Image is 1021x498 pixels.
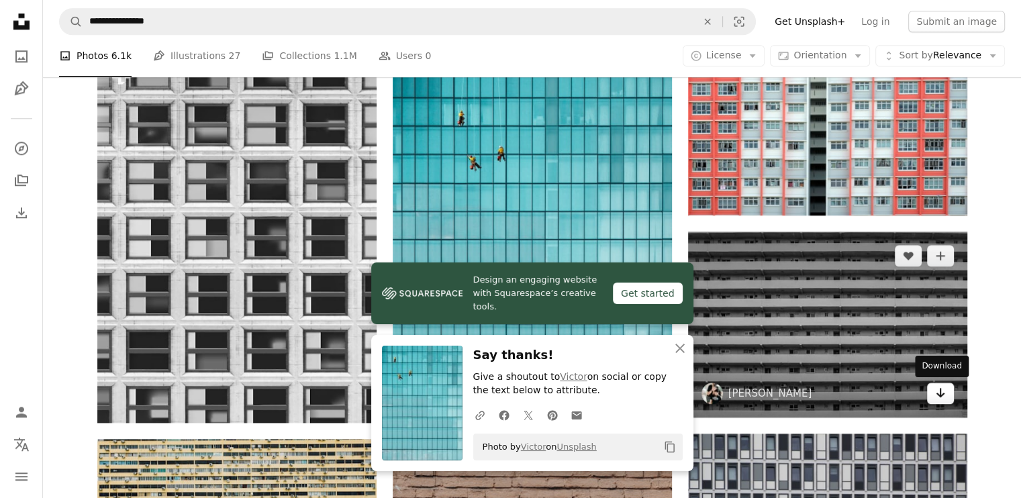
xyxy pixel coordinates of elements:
a: a black and white photo of windows in a building [97,231,377,243]
a: Download History [8,199,35,226]
a: Share on Facebook [492,401,516,428]
a: Share on Twitter [516,401,540,428]
a: red and white concrete building [688,115,967,128]
img: grey high rise building [688,232,967,417]
button: Like [895,245,922,266]
button: Menu [8,463,35,490]
a: Design an engaging website with Squarespace’s creative tools.Get started [371,262,693,324]
span: Design an engaging website with Squarespace’s creative tools. [473,273,602,313]
a: Illustrations [8,75,35,102]
img: a black and white photo of windows in a building [97,51,377,424]
a: Victor [560,371,587,382]
span: License [706,50,742,61]
button: Clear [693,9,722,34]
a: Download [927,383,954,404]
a: Log in [853,11,897,32]
span: Orientation [793,50,846,61]
a: Get Unsplash+ [767,11,853,32]
img: Go to insung yoon's profile [701,383,723,404]
a: Unsplash [556,442,596,452]
h3: Say thanks! [473,346,683,365]
a: Share on Pinterest [540,401,565,428]
a: Log in / Sign up [8,399,35,426]
span: Photo by on [476,436,597,458]
button: Visual search [723,9,755,34]
a: Share over email [565,401,589,428]
button: Copy to clipboard [659,436,681,458]
p: Give a shoutout to on social or copy the text below to attribute. [473,370,683,397]
button: Submit an image [908,11,1005,32]
a: Home — Unsplash [8,8,35,38]
span: 0 [425,49,431,64]
span: 1.1M [334,49,356,64]
a: Explore [8,135,35,162]
button: Search Unsplash [60,9,83,34]
a: [PERSON_NAME] [728,387,812,400]
a: Illustrations 27 [153,35,240,78]
a: grey high rise building [688,318,967,330]
span: Sort by [899,50,932,61]
div: Download [915,356,969,377]
button: Language [8,431,35,458]
a: Victor [521,442,546,452]
div: Get started [613,283,683,304]
img: three men cleaning windows [393,56,672,405]
a: three men cleaning windows [393,224,672,236]
img: red and white concrete building [688,28,967,215]
button: Add to Collection [927,245,954,266]
span: Relevance [899,50,981,63]
button: Sort byRelevance [875,46,1005,67]
span: 27 [229,49,241,64]
form: Find visuals sitewide [59,8,756,35]
a: Collections 1.1M [262,35,356,78]
a: Collections [8,167,35,194]
button: Orientation [770,46,870,67]
button: License [683,46,765,67]
a: Users 0 [379,35,432,78]
img: file-1606177908946-d1eed1cbe4f5image [382,283,463,303]
a: Photos [8,43,35,70]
